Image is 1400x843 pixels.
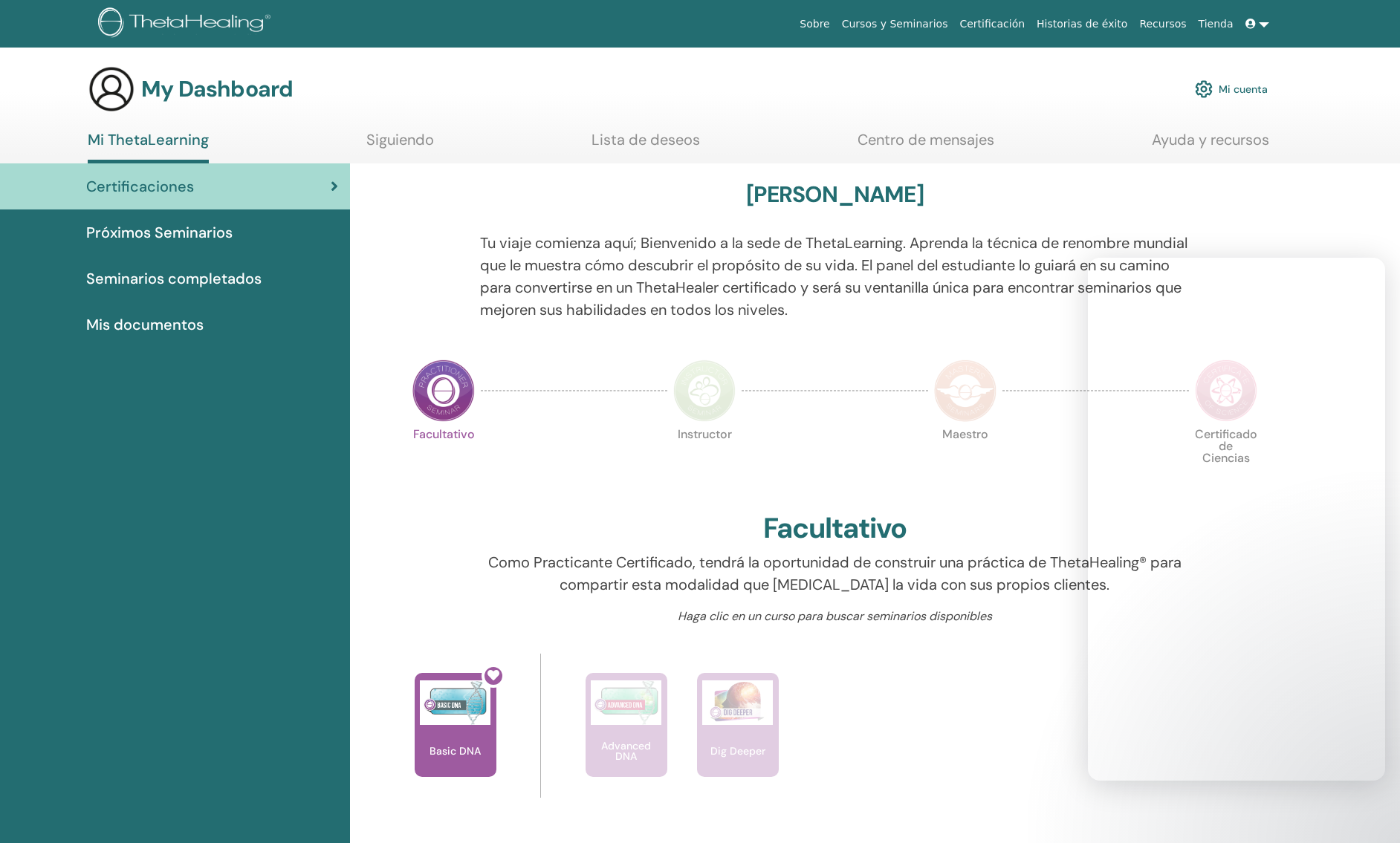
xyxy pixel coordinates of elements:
[1088,258,1385,781] iframe: Intercom live chat
[1031,10,1133,38] a: Historias de éxito
[86,313,204,336] span: Mis documentos
[586,673,667,807] a: Advanced DNA Advanced DNA
[480,608,1190,625] p: Haga clic en un curso para buscar seminarios disponibles
[415,673,496,807] a: Basic DNA Basic DNA
[141,76,293,102] h3: My Dashboard
[836,10,954,38] a: Cursos y Seminarios
[591,680,661,725] img: Advanced DNA
[934,359,996,422] img: Master
[794,10,835,38] a: Sobre
[86,175,194,198] span: Certificaciones
[98,7,276,41] img: logo.png
[673,429,736,491] p: Instructor
[1193,10,1239,38] a: Tienda
[86,221,233,244] span: Próximos Seminarios
[366,131,434,160] a: Siguiendo
[480,232,1190,321] p: Tu viaje comienza aquí; Bienvenido a la sede de ThetaLearning. Aprenda la técnica de renombre mun...
[1195,77,1213,102] img: cog.svg
[697,673,779,807] a: Dig Deeper Dig Deeper
[1195,73,1268,105] a: Mi cuenta
[953,10,1031,38] a: Certificación
[702,680,773,725] img: Dig Deeper
[673,359,736,422] img: Instructor
[1349,792,1385,828] iframe: Intercom live chat
[746,181,924,208] h3: [PERSON_NAME]
[934,429,996,491] p: Maestro
[586,741,667,761] p: Advanced DNA
[704,746,771,756] p: Dig Deeper
[1133,10,1192,38] a: Recursos
[763,512,907,546] h2: Facultativo
[592,131,700,160] a: Lista de deseos
[858,131,994,160] a: Centro de mensajes
[480,551,1190,596] p: Como Practicante Certificado, tendrá la oportunidad de construir una práctica de ThetaHealing® pa...
[412,429,475,491] p: Facultativo
[88,65,135,113] img: generic-user-icon.jpg
[86,267,262,290] span: Seminarios completados
[1152,131,1269,160] a: Ayuda y recursos
[420,680,490,725] img: Basic DNA
[88,131,209,163] a: Mi ThetaLearning
[412,359,475,422] img: Practitioner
